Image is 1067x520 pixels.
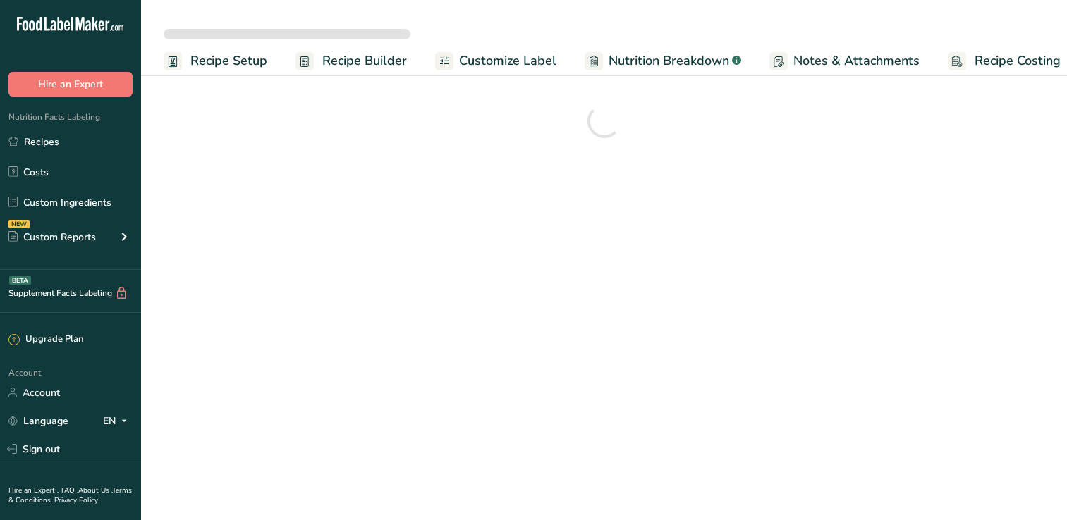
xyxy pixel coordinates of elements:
a: Recipe Builder [295,45,407,77]
span: Nutrition Breakdown [609,51,729,70]
div: BETA [9,276,31,285]
a: Privacy Policy [54,495,98,505]
a: Hire an Expert . [8,485,59,495]
a: Recipe Setup [164,45,267,77]
div: Custom Reports [8,230,96,244]
button: Hire an Expert [8,72,133,97]
span: Notes & Attachments [793,51,920,70]
div: Upgrade Plan [8,333,83,347]
a: Notes & Attachments [769,45,920,77]
a: Terms & Conditions . [8,485,132,505]
a: Recipe Costing [948,45,1061,77]
span: Recipe Setup [190,51,267,70]
a: Language [8,409,68,433]
div: NEW [8,220,30,228]
a: About Us . [78,485,112,495]
a: FAQ . [61,485,78,495]
a: Customize Label [435,45,556,77]
span: Recipe Costing [975,51,1061,70]
div: EN [103,412,133,429]
a: Nutrition Breakdown [585,45,741,77]
span: Customize Label [459,51,556,70]
span: Recipe Builder [322,51,407,70]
